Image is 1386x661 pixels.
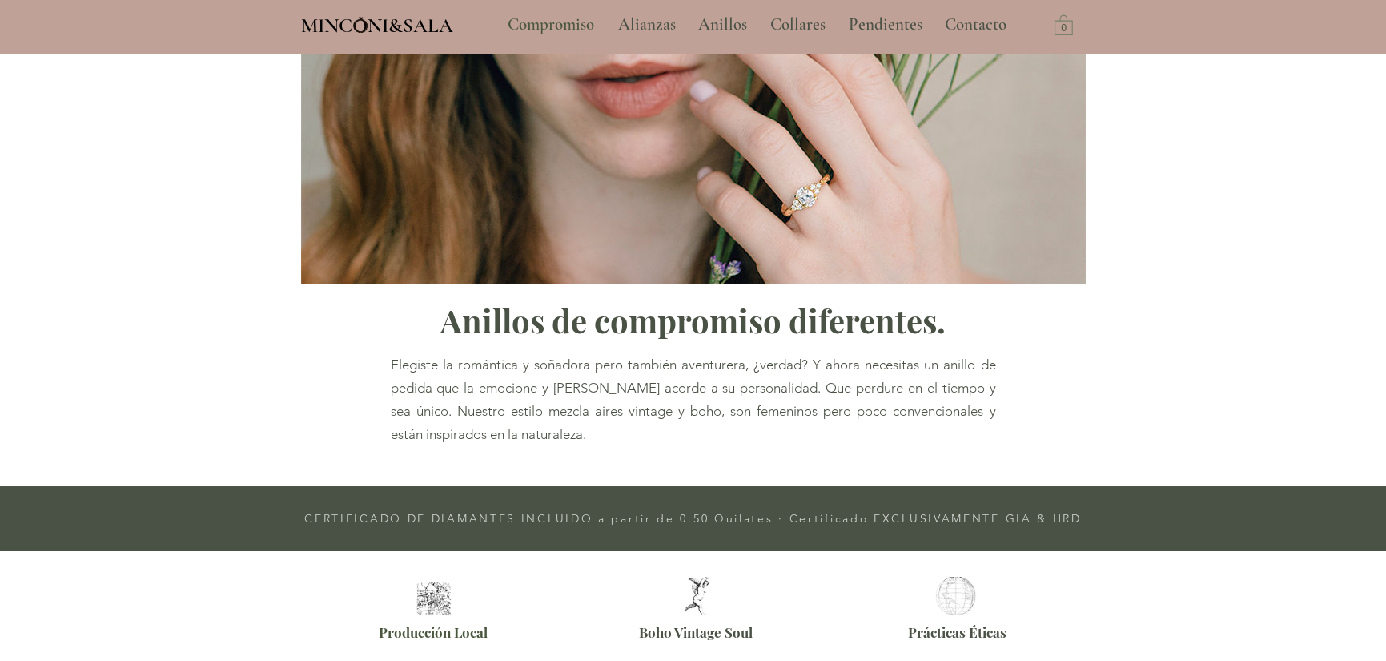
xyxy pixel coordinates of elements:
[379,623,488,641] span: Producción Local
[690,5,755,45] p: Anillos
[354,17,368,33] img: Minconi Sala
[1061,23,1067,34] text: 0
[837,5,933,45] a: Pendientes
[686,5,758,45] a: Anillos
[304,511,1082,526] span: CERTIFICADO DE DIAMANTES INCLUIDO a partir de 0.50 Quilates · Certificado EXCLUSIVAMENTE GIA & HRD
[841,5,930,45] p: Pendientes
[758,5,837,45] a: Collares
[673,577,721,615] img: Anillos de compromiso vintage
[639,623,753,641] span: Boho Vintage Soul
[440,299,946,341] span: Anillos de compromiso diferentes.
[610,5,684,45] p: Alianzas
[931,577,980,615] img: Anillos de compromiso éticos
[762,5,834,45] p: Collares
[937,5,1014,45] p: Contacto
[908,623,1006,641] span: Prácticas Éticas
[301,10,453,37] a: MINCONI&SALA
[496,5,606,45] a: Compromiso
[391,357,996,442] span: Elegiste la romántica y soñadora pero también aventurera, ¿verdad? Y ahora necesitas un anillo de...
[301,14,453,38] span: MINCONI&SALA
[933,5,1019,45] a: Contacto
[464,5,1051,45] nav: Sitio
[500,5,602,45] p: Compromiso
[412,582,455,615] img: Anillos de compromiso Barcelona
[606,5,686,45] a: Alianzas
[1055,14,1073,35] a: Carrito con 0 ítems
